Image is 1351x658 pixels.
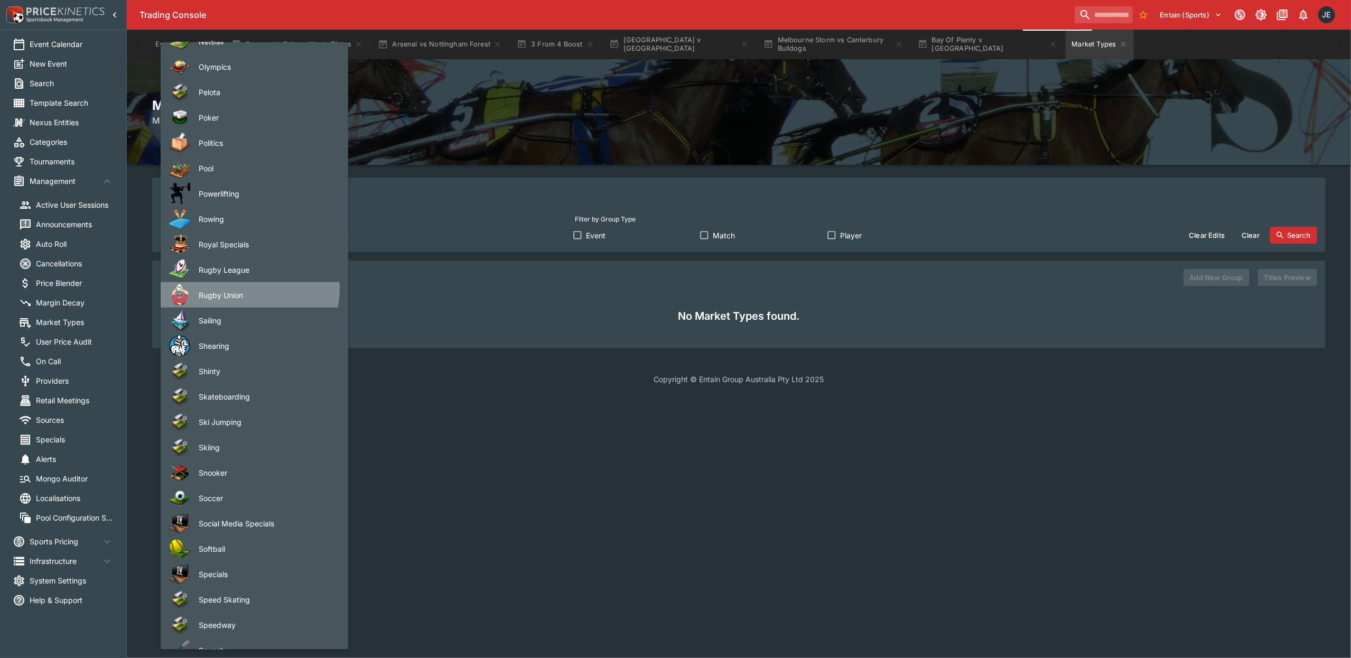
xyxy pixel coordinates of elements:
span: Soccer [199,493,331,504]
span: Poker [199,112,331,123]
span: Social Media Specials [199,518,331,529]
img: poker.png [169,107,190,128]
span: Powerlifting [199,188,331,199]
span: Pelota [199,87,331,98]
span: Specials [199,569,331,580]
span: Skiing [199,442,331,453]
span: Softball [199,543,331,554]
img: other.png [169,589,190,610]
span: Shinty [199,366,331,377]
span: Pool [199,163,331,174]
img: rowing.png [169,208,190,229]
span: Skateboarding [199,391,331,402]
span: Rowing [199,214,331,225]
img: softball.png [169,538,190,559]
span: Ski Jumping [199,416,331,428]
span: Speedway [199,619,331,631]
img: royalty.png [169,234,190,255]
span: Sailing [199,315,331,326]
span: Shearing [199,340,331,351]
img: pool.png [169,157,190,179]
span: Squash [199,645,331,656]
img: other.png [169,81,190,103]
span: Snooker [199,467,331,478]
img: rugby_league.png [169,259,190,280]
img: specials.png [169,513,190,534]
img: olympics.png [169,56,190,77]
img: shearing.png [169,335,190,356]
span: Olympics [199,61,331,72]
span: Rugby Union [199,290,331,301]
img: other.png [169,386,190,407]
img: other.png [169,411,190,432]
img: sailing.png [169,310,190,331]
img: powerlifting.png [169,183,190,204]
img: other.png [169,437,190,458]
img: politics.png [169,132,190,153]
img: snooker.png [169,462,190,483]
img: specials.png [169,563,190,585]
img: soccer.png [169,487,190,508]
span: Speed Skating [199,594,331,605]
span: Politics [199,137,331,149]
span: Rugby League [199,264,331,275]
span: Royal Specials [199,239,331,250]
img: rugby_union.png [169,284,190,305]
img: other.png [169,360,190,382]
img: other.png [169,614,190,635]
